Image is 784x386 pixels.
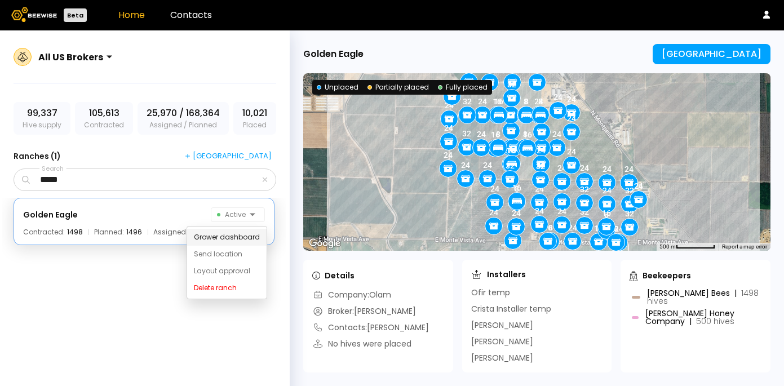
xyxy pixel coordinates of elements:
div: | [734,287,737,299]
span: 105,613 [89,107,119,120]
div: Crista Installer temp [471,303,551,315]
div: [PERSON_NAME] [471,336,533,348]
div: 24 [478,96,487,105]
div: 16 [507,145,516,154]
div: Fully placed [438,82,488,92]
div: 8 [538,97,542,106]
div: 32 [507,79,516,88]
span: Active [217,208,246,221]
div: 32 [506,161,515,170]
div: 24 [460,161,469,170]
button: [GEOGRAPHIC_DATA] [653,44,770,64]
div: 24 [634,181,643,190]
div: Partially placed [367,82,429,92]
span: 10,021 [242,107,267,120]
div: 24 [537,146,546,155]
div: 24 [444,101,453,110]
div: 32 [462,129,471,138]
div: 24 [534,97,543,106]
a: Home [118,8,145,21]
a: Open this area in Google Maps (opens a new window) [306,236,343,251]
div: 32 [579,207,588,216]
div: 8 [613,224,618,233]
div: [GEOGRAPHIC_DATA] [185,151,272,161]
div: 1496 [126,229,142,236]
a: Contacts [170,8,212,21]
div: 8 [548,223,553,232]
div: 24 [552,130,561,139]
div: 24 [535,184,544,193]
div: 32 [463,96,472,105]
div: 24 [567,94,576,103]
img: Beewise logo [11,7,57,22]
div: Contracted [75,102,133,135]
div: Details [312,270,355,281]
div: 8 [523,129,528,138]
a: Report a map error [722,243,767,250]
div: [PERSON_NAME] [471,320,533,331]
div: 24 [511,208,520,218]
div: Contacts: [PERSON_NAME] [312,322,429,334]
div: 24 [553,92,562,101]
span: 500 hives [696,316,734,327]
div: 16 [491,130,500,139]
div: Assigned / Planned [138,102,229,135]
div: Placed [233,102,276,135]
div: Installers [471,269,526,280]
button: Map Scale: 500 m per 66 pixels [656,243,719,251]
div: 16 [493,97,502,106]
div: | [689,316,692,327]
span: 500 m [659,243,676,250]
div: [PERSON_NAME] [471,352,533,364]
div: Beta [64,8,87,22]
div: 24 [614,224,623,233]
div: 24 [624,164,634,173]
div: 24 [483,161,492,170]
div: Unplaced [317,82,358,92]
div: 24 [567,114,576,123]
div: 8 [495,130,500,139]
div: 24 [557,163,566,172]
div: 24 [444,123,453,132]
div: 8 [523,97,528,106]
div: [GEOGRAPHIC_DATA] [662,49,761,59]
div: 32 [536,162,545,171]
span: Planned: [94,229,124,236]
div: Golden Eagle [303,47,364,61]
div: 24 [568,223,577,232]
div: Send location [187,246,267,263]
div: 32 [580,185,589,194]
span: 1498 hives [647,287,759,307]
div: Hive supply [14,102,70,135]
img: Google [306,236,343,251]
div: Delete ranch [187,279,267,296]
div: 24 [602,165,611,174]
div: Golden Eagle [23,208,78,221]
div: 16 [594,224,603,233]
div: 24 [557,206,566,215]
div: 24 [490,184,499,193]
div: 24 [477,129,486,138]
div: 24 [566,147,575,156]
div: 16 [512,183,521,192]
div: 24 [602,185,611,194]
div: All US Brokers [38,50,103,64]
div: 24 [489,208,498,217]
span: 25,970 / 168,364 [147,107,220,120]
div: 8 [524,97,529,106]
div: Ofir temp [471,287,510,299]
span: 99,337 [27,107,57,120]
div: 32 [624,208,634,218]
span: Assigned: [153,229,188,236]
div: 16 [523,130,532,139]
div: 32 [625,186,634,195]
div: 24 [443,150,452,159]
div: 24 [535,206,544,215]
div: 24 [557,184,566,193]
div: Company: Olam [312,289,391,301]
span: Contracted: [23,229,65,236]
div: 24 [580,163,589,172]
h3: Ranches ( 1 ) [14,148,61,164]
div: No hives were placed [312,338,411,350]
button: [GEOGRAPHIC_DATA] [180,148,276,164]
